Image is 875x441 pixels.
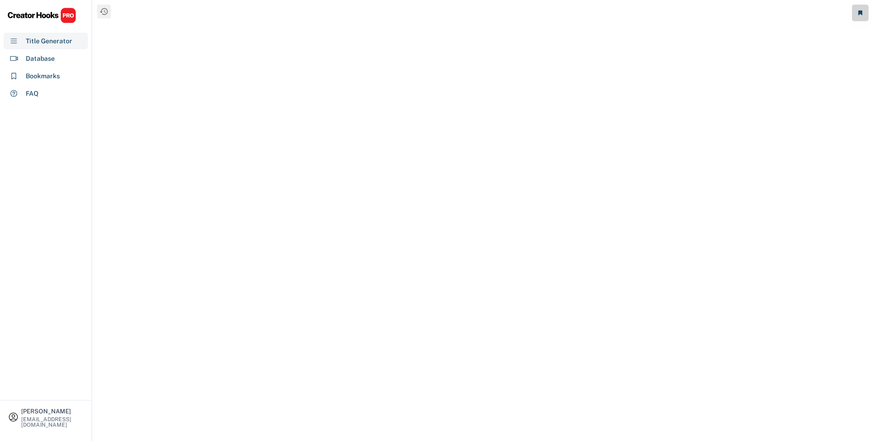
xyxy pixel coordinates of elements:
[7,7,76,23] img: CHPRO%20Logo.svg
[21,408,84,414] div: [PERSON_NAME]
[26,36,72,46] div: Title Generator
[21,417,84,428] div: [EMAIL_ADDRESS][DOMAIN_NAME]
[26,89,39,99] div: FAQ
[26,54,55,64] div: Database
[26,71,60,81] div: Bookmarks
